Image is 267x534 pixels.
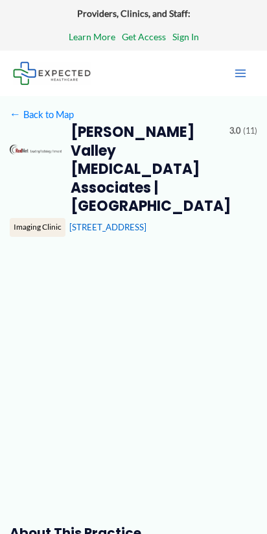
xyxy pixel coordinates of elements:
[10,218,65,236] div: Imaging Clinic
[172,29,199,45] a: Sign In
[69,222,146,232] a: [STREET_ADDRESS]
[10,106,74,123] a: ←Back to Map
[243,123,257,139] span: (11)
[77,8,191,19] strong: Providers, Clinics, and Staff:
[13,62,91,84] img: Expected Healthcare Logo - side, dark font, small
[227,60,254,87] button: Main menu toggle
[229,123,240,139] span: 3.0
[10,108,21,120] span: ←
[71,123,220,215] h2: [PERSON_NAME] Valley [MEDICAL_DATA] Associates | [GEOGRAPHIC_DATA]
[122,29,166,45] a: Get Access
[69,29,115,45] a: Learn More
